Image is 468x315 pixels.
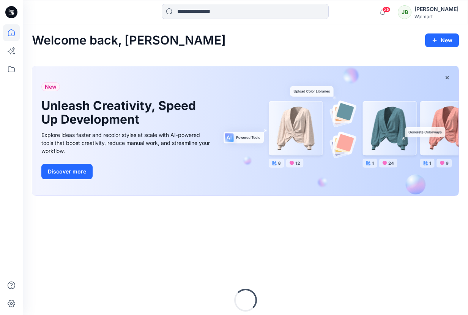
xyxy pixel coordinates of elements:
[414,5,459,14] div: [PERSON_NAME]
[414,14,459,19] div: Walmart
[41,164,212,179] a: Discover more
[41,99,201,126] h1: Unleash Creativity, Speed Up Development
[32,33,226,48] h2: Welcome back, [PERSON_NAME]
[41,164,93,179] button: Discover more
[382,6,391,13] span: 38
[425,33,459,47] button: New
[41,131,212,155] div: Explore ideas faster and recolor styles at scale with AI-powered tools that boost creativity, red...
[398,5,411,19] div: JB
[45,82,57,91] span: New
